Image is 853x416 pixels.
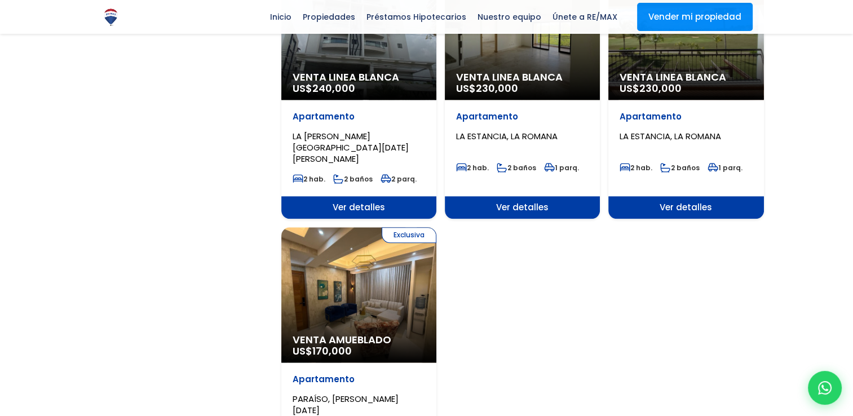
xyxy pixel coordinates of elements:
[608,196,763,219] span: Ver detalles
[293,72,425,83] span: Venta Linea Blanca
[293,111,425,122] p: Apartamento
[293,81,355,95] span: US$
[547,8,623,25] span: Únete a RE/MAX
[456,111,589,122] p: Apartamento
[456,130,558,142] span: LA ESTANCIA, LA ROMANA
[445,196,600,219] span: Ver detalles
[293,393,399,416] span: PARAÍSO, [PERSON_NAME][DATE]
[456,72,589,83] span: Venta Linea Blanca
[312,81,355,95] span: 240,000
[101,7,121,27] img: Logo de REMAX
[637,3,753,31] a: Vender mi propiedad
[264,8,297,25] span: Inicio
[472,8,547,25] span: Nuestro equipo
[281,196,436,219] span: Ver detalles
[293,174,325,184] span: 2 hab.
[620,130,721,142] span: LA ESTANCIA, LA ROMANA
[333,174,373,184] span: 2 baños
[456,163,489,172] span: 2 hab.
[382,227,436,243] span: Exclusiva
[293,130,409,165] span: LA [PERSON_NAME][GEOGRAPHIC_DATA][DATE][PERSON_NAME]
[639,81,682,95] span: 230,000
[293,344,352,358] span: US$
[544,163,579,172] span: 1 parq.
[620,163,652,172] span: 2 hab.
[381,174,417,184] span: 2 parq.
[476,81,518,95] span: 230,000
[456,81,518,95] span: US$
[293,374,425,385] p: Apartamento
[312,344,352,358] span: 170,000
[293,334,425,346] span: Venta Amueblado
[620,72,752,83] span: Venta Linea Blanca
[361,8,472,25] span: Préstamos Hipotecarios
[297,8,361,25] span: Propiedades
[620,81,682,95] span: US$
[660,163,700,172] span: 2 baños
[620,111,752,122] p: Apartamento
[708,163,742,172] span: 1 parq.
[497,163,536,172] span: 2 baños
